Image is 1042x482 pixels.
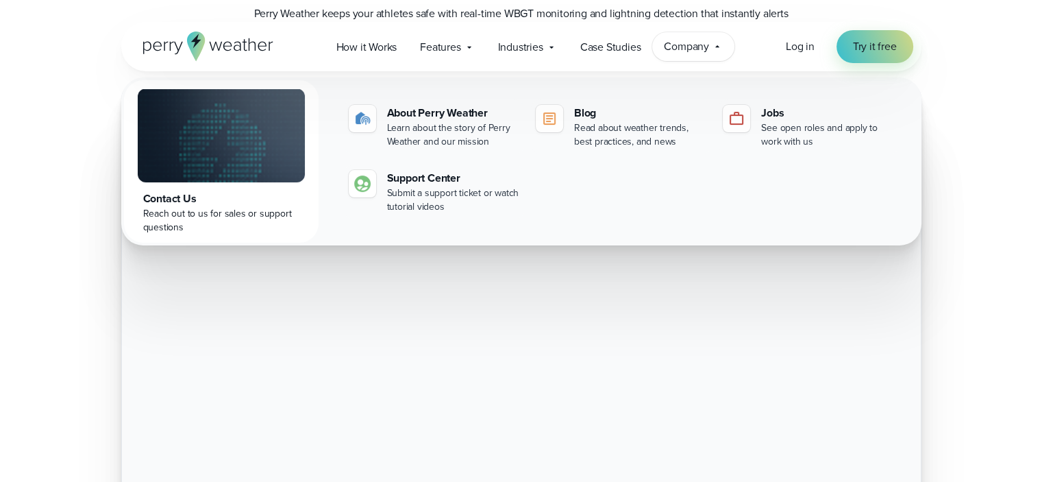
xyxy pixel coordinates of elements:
[574,121,706,149] div: Read about weather trends, best practices, and news
[569,33,653,61] a: Case Studies
[717,99,899,154] a: Jobs See open roles and apply to work with us
[336,39,397,56] span: How it Works
[728,110,745,127] img: jobs-icon-1.svg
[247,5,795,55] p: Perry Weather keeps your athletes safe with real-time WBGT monitoring and lightning detection tha...
[761,105,893,121] div: Jobs
[498,39,543,56] span: Industries
[541,110,558,127] img: blog-icon.svg
[354,110,371,127] img: about-icon.svg
[124,80,319,243] a: Contact Us Reach out to us for sales or support questions
[343,99,525,154] a: About Perry Weather Learn about the story of Perry Weather and our mission
[325,33,409,61] a: How it Works
[664,38,709,55] span: Company
[530,99,712,154] a: Blog Read about weather trends, best practices, and news
[343,165,525,219] a: Support Center Submit a support ticket or watch tutorial videos
[836,30,913,63] a: Try it free
[387,121,519,149] div: Learn about the story of Perry Weather and our mission
[786,38,815,54] span: Log in
[354,176,371,192] img: contact-icon.svg
[574,105,706,121] div: Blog
[143,191,299,207] div: Contact Us
[387,186,519,214] div: Submit a support ticket or watch tutorial videos
[387,170,519,186] div: Support Center
[580,39,641,56] span: Case Studies
[761,121,893,149] div: See open roles and apply to work with us
[786,38,815,55] a: Log in
[143,207,299,234] div: Reach out to us for sales or support questions
[853,38,897,55] span: Try it free
[420,39,460,56] span: Features
[387,105,519,121] div: About Perry Weather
